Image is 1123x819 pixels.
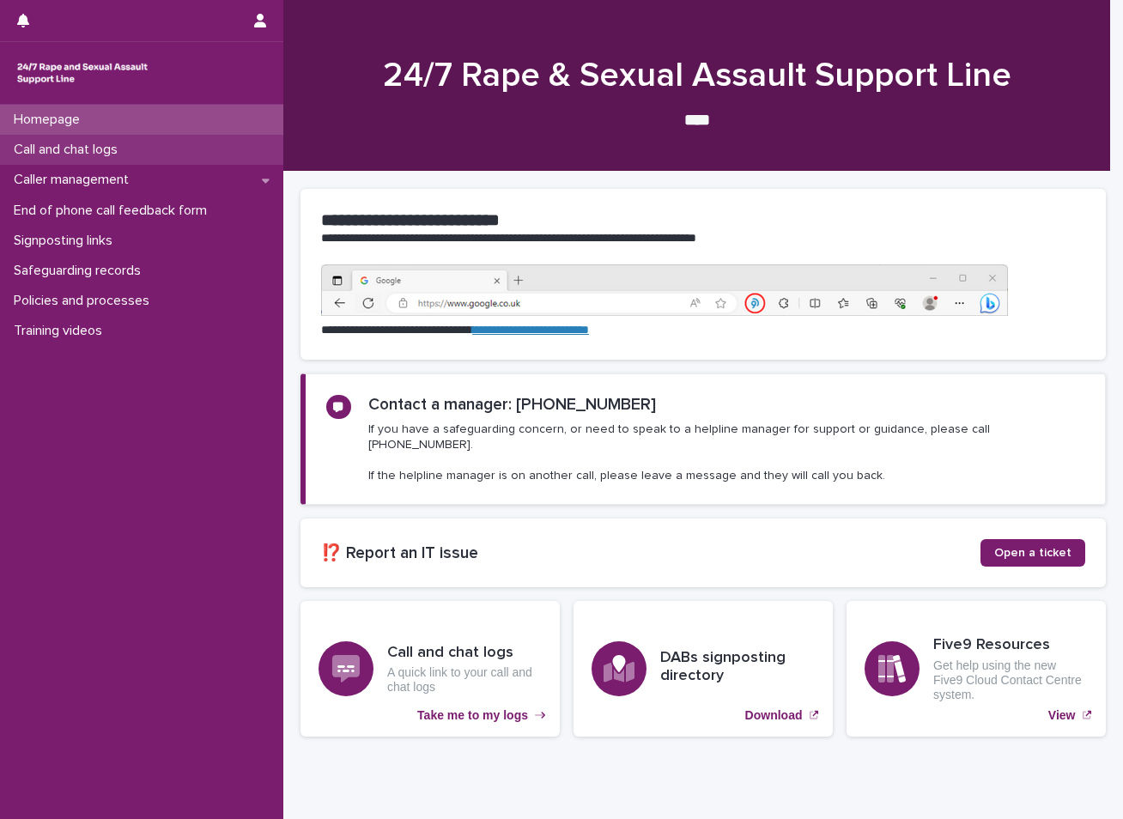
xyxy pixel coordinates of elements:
[574,601,833,737] a: Download
[7,323,116,339] p: Training videos
[300,55,1093,96] h1: 24/7 Rape & Sexual Assault Support Line
[933,658,1088,701] p: Get help using the new Five9 Cloud Contact Centre system.
[368,395,656,415] h2: Contact a manager: [PHONE_NUMBER]
[7,142,131,158] p: Call and chat logs
[7,172,143,188] p: Caller management
[1048,708,1076,723] p: View
[417,708,528,723] p: Take me to my logs
[994,547,1071,559] span: Open a ticket
[7,293,163,309] p: Policies and processes
[745,708,803,723] p: Download
[980,539,1085,567] a: Open a ticket
[368,422,1084,484] p: If you have a safeguarding concern, or need to speak to a helpline manager for support or guidanc...
[321,543,980,563] h2: ⁉️ Report an IT issue
[321,264,1008,316] img: https%3A%2F%2Fcdn.document360.io%2F0deca9d6-0dac-4e56-9e8f-8d9979bfce0e%2FImages%2FDocumentation%...
[847,601,1106,737] a: View
[7,233,126,249] p: Signposting links
[7,263,155,279] p: Safeguarding records
[933,636,1088,655] h3: Five9 Resources
[387,644,542,663] h3: Call and chat logs
[14,56,151,90] img: rhQMoQhaT3yELyF149Cw
[387,665,542,695] p: A quick link to your call and chat logs
[300,601,560,737] a: Take me to my logs
[7,203,221,219] p: End of phone call feedback form
[7,112,94,128] p: Homepage
[660,649,815,686] h3: DABs signposting directory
